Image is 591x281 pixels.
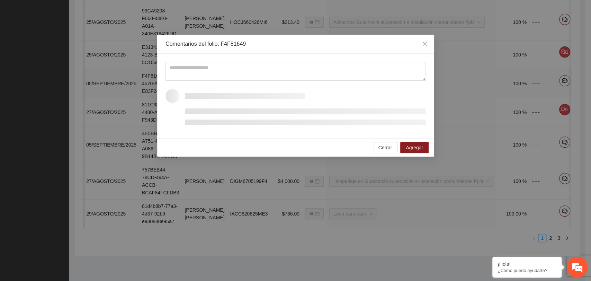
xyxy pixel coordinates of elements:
[3,189,132,213] textarea: Escriba su mensaje y pulse “Intro”
[498,268,556,273] p: ¿Cómo puedo ayudarte?
[165,40,426,48] div: Comentarios del folio: F4F81649
[378,144,392,151] span: Cerrar
[422,41,428,46] span: close
[406,144,423,151] span: Agregar
[114,3,130,20] div: Minimizar ventana de chat en vivo
[373,142,397,153] button: Cerrar
[36,35,116,44] div: Chatee con nosotros ahora
[415,35,434,53] button: Close
[498,261,556,267] div: ¡Hola!
[40,93,96,163] span: Estamos en línea.
[400,142,429,153] button: Agregar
